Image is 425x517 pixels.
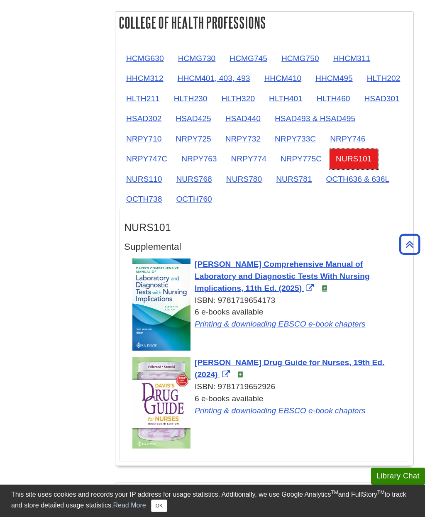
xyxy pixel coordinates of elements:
[169,169,218,189] a: NURS768
[323,129,372,149] a: NRPY746
[171,48,222,68] a: HCMG730
[269,169,318,189] a: NURS781
[237,371,244,378] img: e-Book
[195,319,366,328] a: Link opens in new window
[115,12,413,34] h2: College of Health Professions
[377,490,384,495] sup: TM
[132,258,191,351] img: Cover Art
[120,169,169,189] a: NURS110
[195,406,366,415] a: Link opens in new window
[310,88,357,109] a: HLTH460
[120,129,168,149] a: NRPY710
[195,260,370,293] a: Link opens in new window
[169,129,217,149] a: NRPY725
[258,68,308,88] a: HHCM410
[171,68,257,88] a: HHCM401, 403, 493
[262,88,309,109] a: HLTH401
[396,239,423,250] a: Back to Top
[120,88,166,109] a: HLTH211
[115,483,413,505] h2: College of Technology
[327,48,377,68] a: HHCM311
[120,68,170,88] a: HHCM312
[223,48,274,68] a: HCMG745
[371,468,425,485] button: Library Chat
[132,393,405,417] div: 6 e-books available
[219,129,267,149] a: NRPY732
[124,242,405,252] h4: Supplemental
[275,48,326,68] a: HCMG750
[358,88,406,109] a: HSAD301
[309,68,359,88] a: HHCM495
[195,358,384,379] a: Link opens in new window
[175,149,223,169] a: NRPY763
[215,88,261,109] a: HLTH320
[113,502,146,509] a: Read More
[321,285,328,292] img: e-Book
[320,169,396,189] a: OCTH636 & 636L
[167,88,214,109] a: HLTH230
[124,222,405,234] h3: NURS101
[274,149,328,169] a: NRPY775C
[220,169,269,189] a: NURS780
[219,108,267,129] a: HSAD440
[120,108,168,129] a: HSAD302
[331,490,338,495] sup: TM
[195,260,370,293] span: [PERSON_NAME] Comprehensive Manual of Laboratory and Diagnostic Tests With Nursing Implications, ...
[132,381,405,393] div: ISBN: 9781719652926
[360,68,407,88] a: HLTH202
[329,149,378,169] a: NURS101
[120,48,171,68] a: HCMG630
[132,295,405,307] div: ISBN: 9781719654173
[268,108,362,129] a: HSAD493 & HSAD495
[11,490,414,512] div: This site uses cookies and records your IP address for usage statistics. Additionally, we use Goo...
[120,149,174,169] a: NRPY747C
[169,189,218,209] a: OCTH760
[169,108,217,129] a: HSAD425
[195,358,384,379] span: [PERSON_NAME] Drug Guide for Nurses, 19th Ed. (2024)
[120,189,169,209] a: OCTH738
[151,500,167,512] button: Close
[132,357,191,448] img: Cover Art
[268,129,322,149] a: NRPY733C
[132,306,405,330] div: 6 e-books available
[225,149,273,169] a: NRPY774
